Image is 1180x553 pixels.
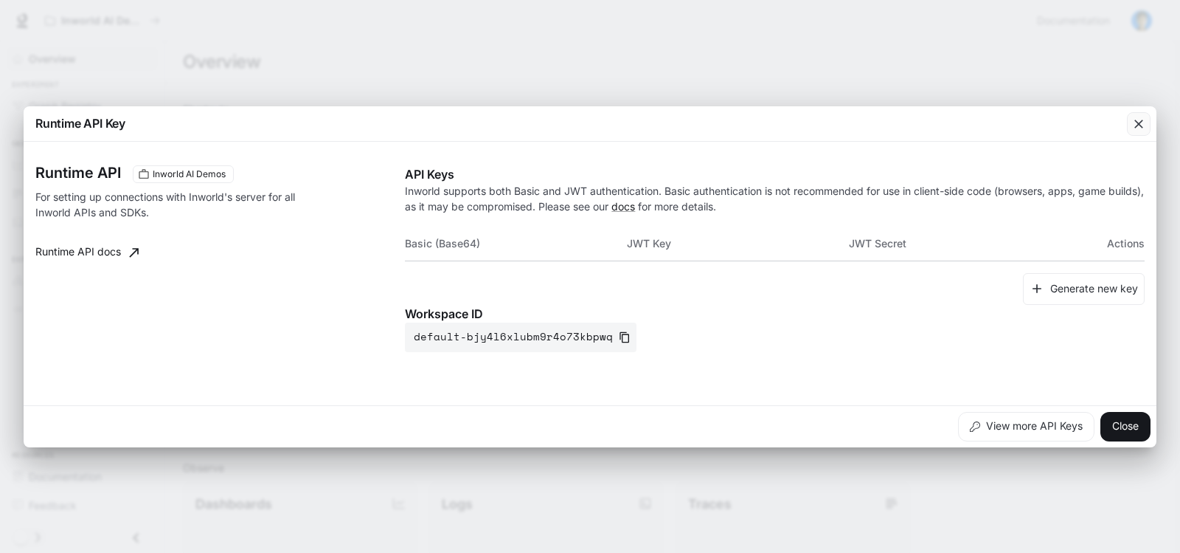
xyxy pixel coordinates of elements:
span: Inworld AI Demos [147,168,232,181]
div: These keys will apply to your current workspace only [133,165,234,183]
button: Close [1100,412,1150,442]
th: JWT Secret [849,226,1071,261]
th: Basic (Base64) [405,226,627,261]
p: For setting up connections with Inworld's server for all Inworld APIs and SDKs. [35,189,304,220]
a: docs [611,200,635,213]
p: Inworld supports both Basic and JWT authentication. Basic authentication is not recommended for u... [405,183,1145,214]
button: View more API Keys [958,412,1094,442]
th: JWT Key [627,226,849,261]
button: Generate new key [1023,273,1145,305]
th: Actions [1071,226,1145,261]
button: default-bjy4l6xlubm9r4o73kbpwq [405,323,636,352]
a: Runtime API docs [29,238,145,267]
p: Runtime API Key [35,114,125,132]
p: Workspace ID [405,305,1145,323]
p: API Keys [405,165,1145,183]
h3: Runtime API [35,165,121,180]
